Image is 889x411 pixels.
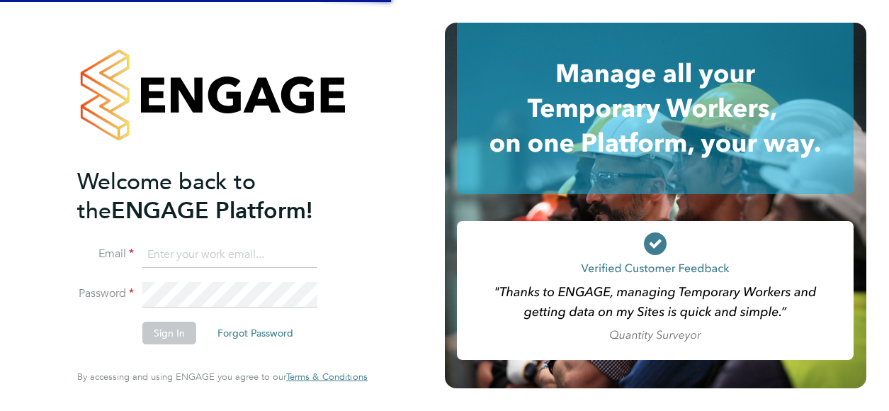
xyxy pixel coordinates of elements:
[286,371,368,383] a: Terms & Conditions
[77,371,368,383] span: By accessing and using ENGAGE you agree to our
[77,286,134,301] label: Password
[286,371,368,383] span: Terms & Conditions
[77,168,256,225] span: Welcome back to the
[142,322,196,344] button: Sign In
[77,167,353,225] h2: ENGAGE Platform!
[206,322,305,344] button: Forgot Password
[142,242,317,268] input: Enter your work email...
[77,247,134,261] label: Email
